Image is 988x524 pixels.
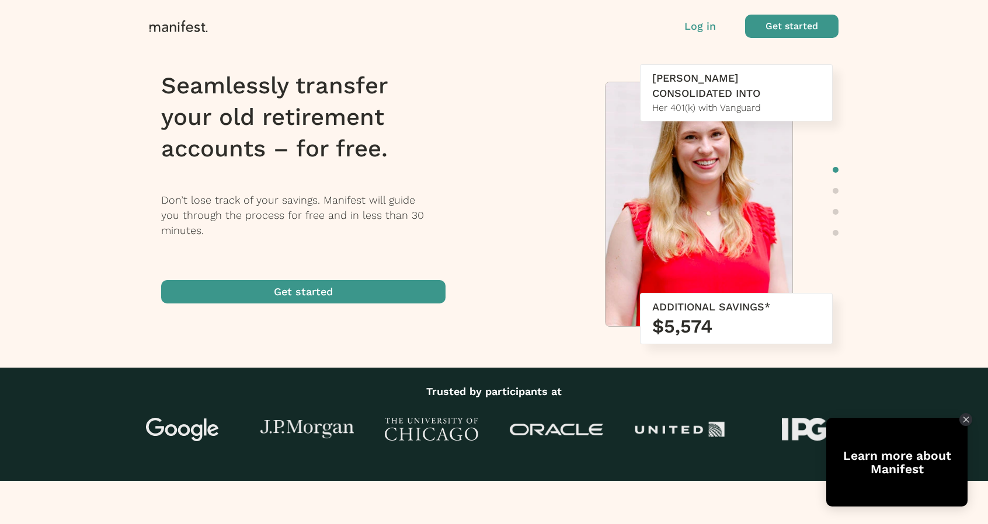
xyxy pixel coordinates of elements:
div: Open Tolstoy widget [826,418,968,506]
img: University of Chicago [385,418,478,441]
div: ADDITIONAL SAVINGS* [652,299,820,315]
h3: $5,574 [652,315,820,338]
button: Get started [745,15,839,38]
div: Close Tolstoy widget [959,413,972,426]
img: Oracle [510,424,603,436]
div: Learn more about Manifest [826,449,968,476]
img: Google [136,418,229,441]
p: Don’t lose track of your savings. Manifest will guide you through the process for free and in les... [161,193,461,238]
div: Open Tolstoy [826,418,968,506]
img: Meredith [606,82,792,332]
div: Her 401(k) with Vanguard [652,101,820,115]
div: Tolstoy bubble widget [826,418,968,506]
div: [PERSON_NAME] CONSOLIDATED INTO [652,71,820,101]
img: J.P Morgan [260,420,354,439]
h1: Seamlessly transfer your old retirement accounts – for free. [161,70,461,165]
button: Log in [684,19,716,34]
button: Get started [161,280,446,303]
